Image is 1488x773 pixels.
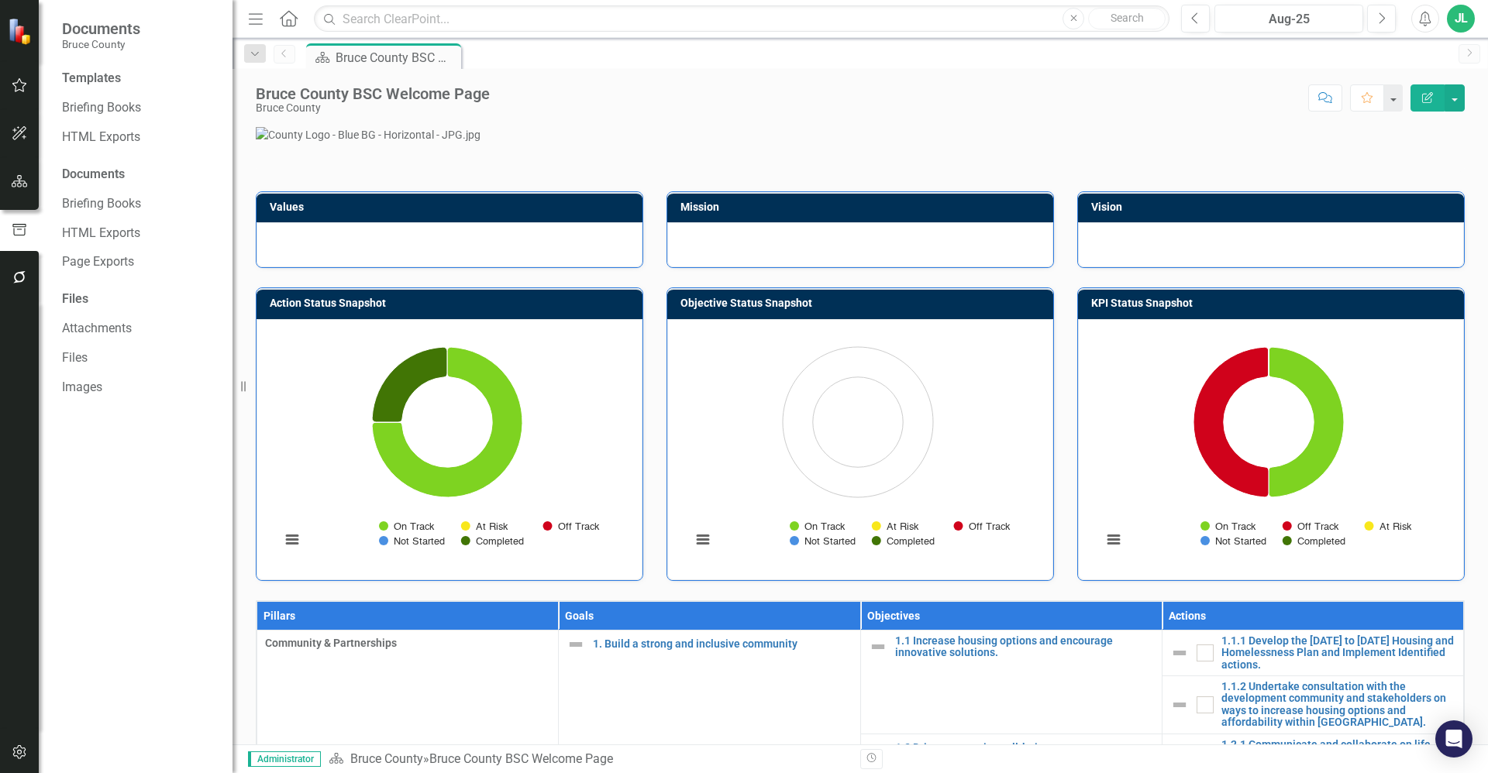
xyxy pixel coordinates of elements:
[281,529,303,551] button: View chart menu, Chart
[1365,520,1411,532] button: Show At Risk
[62,379,217,397] a: Images
[336,48,457,67] div: Bruce County BSC Welcome Page
[872,535,935,547] button: Show Completed
[860,630,1162,733] td: Double-Click to Edit Right Click for Context Menu
[1088,8,1166,29] button: Search
[1091,201,1456,213] h3: Vision
[429,751,613,766] div: Bruce County BSC Welcome Page
[1283,520,1338,532] button: Show Off Track
[62,19,140,38] span: Documents
[273,332,622,564] svg: Interactive chart
[1091,297,1456,309] h3: KPI Status Snapshot
[1111,12,1144,24] span: Search
[692,529,714,551] button: View chart menu, Chart
[1094,332,1448,564] div: Chart. Highcharts interactive chart.
[62,290,217,308] div: Files
[1162,630,1463,675] td: Double-Click to Edit Right Click for Context Menu
[314,5,1169,33] input: Search ClearPoint...
[62,99,217,117] a: Briefing Books
[273,332,626,564] div: Chart. Highcharts interactive chart.
[62,129,217,146] a: HTML Exports
[329,751,849,768] div: »
[256,85,490,102] div: Bruce County BSC Welcome Page
[62,349,217,367] a: Files
[270,201,635,213] h3: Values
[680,201,1045,213] h3: Mission
[256,102,490,114] div: Bruce County
[372,347,447,422] path: Completed, 1.
[895,742,1154,754] a: 1.2 Drive community well-being
[680,297,1045,309] h3: Objective Status Snapshot
[8,18,35,45] img: ClearPoint Strategy
[62,38,140,50] small: Bruce County
[790,520,846,532] button: Show On Track
[1221,681,1455,729] a: 1.1.2 Undertake consultation with the development community and stakeholders on ways to increase ...
[1214,5,1363,33] button: Aug-25
[543,520,598,532] button: Show Off Track
[684,332,1032,564] svg: Interactive chart
[1221,635,1455,671] a: 1.1.1 Develop the [DATE] to [DATE] Housing and Homelessness Plan and Implement Identified actions.
[869,637,887,656] img: Not Defined
[593,638,852,650] a: 1. Build a strong and inclusive community
[1170,696,1189,714] img: Not Defined
[62,320,217,338] a: Attachments
[790,535,855,547] button: Show Not Started
[461,520,508,532] button: Show At Risk
[265,635,550,651] span: Community & Partnerships
[1220,10,1358,29] div: Aug-25
[350,751,423,766] a: Bruce County
[684,332,1037,564] div: Chart. Highcharts interactive chart.
[1103,529,1125,551] button: View chart menu, Chart
[1193,347,1269,497] path: Off Track, 2.
[1435,720,1472,758] div: Open Intercom Messenger
[567,635,585,654] img: Not Defined
[1162,675,1463,733] td: Double-Click to Edit Right Click for Context Menu
[248,751,321,767] span: Administrator
[270,297,635,309] h3: Action Status Snapshot
[1269,347,1344,497] path: On Track, 2.
[1170,644,1189,662] img: Not Defined
[461,535,524,547] button: Show Completed
[62,166,217,184] div: Documents
[872,520,918,532] button: Show At Risk
[62,225,217,242] a: HTML Exports
[62,195,217,213] a: Briefing Books
[869,739,887,758] img: Not Defined
[1283,535,1345,547] button: Show Completed
[379,520,435,532] button: Show On Track
[62,253,217,271] a: Page Exports
[1094,332,1443,564] svg: Interactive chart
[1447,5,1475,33] button: JL
[1200,520,1256,532] button: Show On Track
[954,520,1009,532] button: Show Off Track
[372,347,522,497] path: On Track, 3.
[1200,535,1266,547] button: Show Not Started
[895,635,1154,659] a: 1.1 Increase housing options and encourage innovative solutions.
[379,535,444,547] button: Show Not Started
[256,127,1465,143] img: County Logo - Blue BG - Horizontal - JPG.jpg
[62,70,217,88] div: Templates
